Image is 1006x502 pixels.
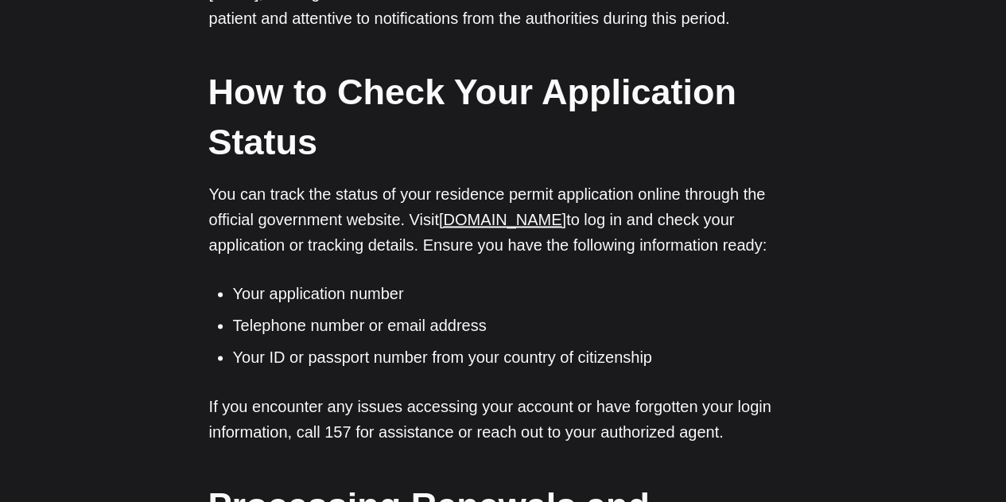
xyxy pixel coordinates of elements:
p: If you encounter any issues accessing your account or have forgotten your login information, call... [209,393,798,444]
li: Your ID or passport number from your country of citizenship [233,345,798,369]
h2: How to Check Your Application Status [208,67,797,167]
a: [DOMAIN_NAME] [439,211,566,228]
p: You can track the status of your residence permit application online through the official governm... [209,181,798,258]
li: Telephone number or email address [233,313,798,337]
li: Your application number [233,282,798,305]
